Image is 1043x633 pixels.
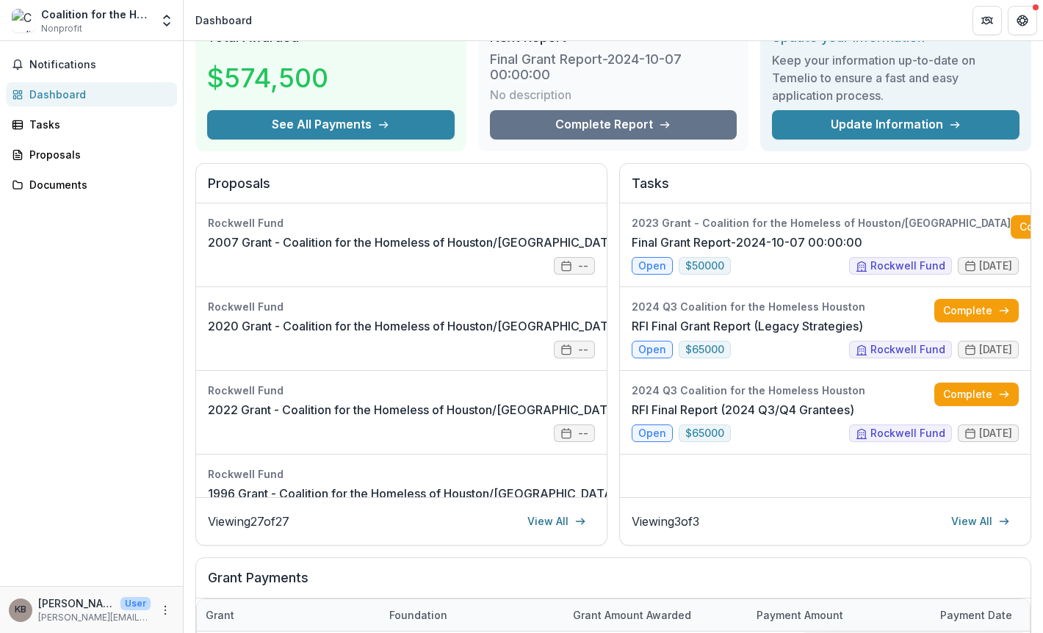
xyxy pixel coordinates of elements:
[207,58,328,98] h3: $574,500
[564,599,748,631] div: Grant amount awarded
[931,607,1021,623] div: Payment date
[15,605,26,615] div: Katina Baldwin
[208,234,621,251] a: 2007 Grant - Coalition for the Homeless of Houston/[GEOGRAPHIC_DATA]
[208,401,620,419] a: 2022 Grant - Coalition for the Homeless of Houston/[GEOGRAPHIC_DATA]
[6,173,177,197] a: Documents
[197,607,243,623] div: Grant
[380,599,564,631] div: Foundation
[490,51,737,83] h3: Final Grant Report-2024-10-07 00:00:00
[632,234,862,251] a: Final Grant Report-2024-10-07 00:00:00
[197,599,380,631] div: Grant
[208,317,621,335] a: 2020 Grant - Coalition for the Homeless of Houston/[GEOGRAPHIC_DATA]
[6,53,177,76] button: Notifications
[208,485,617,502] a: 1996 Grant - Coalition for the Homeless of Houston/[GEOGRAPHIC_DATA]
[942,510,1019,533] a: View All
[6,142,177,167] a: Proposals
[490,86,571,104] p: No description
[29,177,165,192] div: Documents
[748,599,931,631] div: Payment Amount
[748,607,852,623] div: Payment Amount
[772,51,1019,104] h3: Keep your information up-to-date on Temelio to ensure a fast and easy application process.
[490,110,737,140] a: Complete Report
[519,510,595,533] a: View All
[772,110,1019,140] a: Update Information
[190,10,258,31] nav: breadcrumb
[380,607,456,623] div: Foundation
[632,317,863,335] a: RFI Final Grant Report (Legacy Strategies)
[564,607,700,623] div: Grant amount awarded
[29,87,165,102] div: Dashboard
[120,597,151,610] p: User
[632,176,1019,203] h2: Tasks
[38,611,151,624] p: [PERSON_NAME][EMAIL_ADDRESS][PERSON_NAME][DOMAIN_NAME]
[41,22,82,35] span: Nonprofit
[1008,6,1037,35] button: Get Help
[208,176,595,203] h2: Proposals
[12,9,35,32] img: Coalition for the Homeless of Houston/Harris County
[6,112,177,137] a: Tasks
[632,513,699,530] p: Viewing 3 of 3
[156,6,177,35] button: Open entity switcher
[632,401,854,419] a: RFI Final Report (2024 Q3/Q4 Grantees)
[38,596,115,611] p: [PERSON_NAME]
[29,59,171,71] span: Notifications
[207,110,455,140] button: See All Payments
[195,12,252,28] div: Dashboard
[934,383,1019,406] a: Complete
[934,299,1019,322] a: Complete
[208,570,1019,598] h2: Grant Payments
[208,513,289,530] p: Viewing 27 of 27
[41,7,151,22] div: Coalition for the Homeless of Houston/[GEOGRAPHIC_DATA]
[6,82,177,106] a: Dashboard
[972,6,1002,35] button: Partners
[29,147,165,162] div: Proposals
[156,601,174,619] button: More
[29,117,165,132] div: Tasks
